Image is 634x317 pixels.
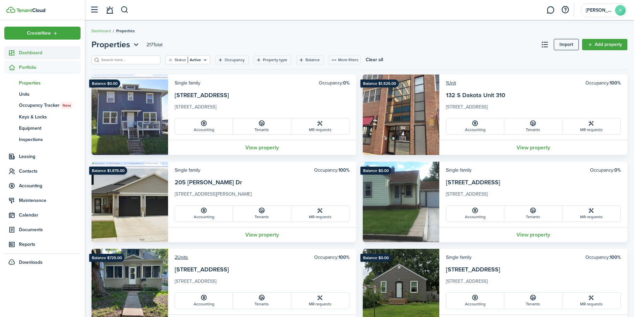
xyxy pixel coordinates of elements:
[19,226,81,233] span: Documents
[92,39,140,51] button: Open menu
[215,56,249,64] filter-tag: Open filter
[175,265,229,274] a: [STREET_ADDRESS]
[175,191,349,201] card-description: [STREET_ADDRESS][PERSON_NAME]
[4,46,81,59] a: Dashboard
[146,41,162,48] header-page-total: 217 Total
[439,140,627,155] a: View property
[306,57,320,63] filter-tag-label: Balance
[446,206,504,222] a: Accounting
[4,122,81,134] a: Equipment
[610,254,621,261] b: 100%
[168,227,356,242] a: View property
[363,162,439,242] img: Property avatar
[4,27,81,40] button: Open menu
[562,293,620,309] a: MR requests
[175,118,233,134] a: Accounting
[562,206,620,222] a: MR requests
[559,4,571,16] button: Open resource center
[19,182,81,189] span: Accounting
[175,206,233,222] a: Accounting
[19,125,81,132] span: Equipment
[19,113,81,120] span: Keys & Locks
[582,39,627,50] a: Add property
[296,56,324,64] filter-tag: Open filter
[89,79,120,87] ribbon: Balance $0.00
[439,227,627,242] a: View property
[175,278,349,288] card-description: [STREET_ADDRESS]
[554,39,579,50] a: Import
[175,103,349,114] card-description: [STREET_ADDRESS]
[175,167,200,174] card-header-left: Single family
[446,265,500,274] a: [STREET_ADDRESS]
[446,191,621,201] card-description: [STREET_ADDRESS]
[165,56,210,64] filter-tag: Open filter
[446,118,504,134] a: Accounting
[319,79,349,86] card-header-right: Occupancy:
[363,75,439,155] img: Property avatar
[314,167,349,174] card-header-right: Occupancy:
[27,31,51,36] span: Create New
[329,56,361,64] button: More filters
[446,91,505,99] a: 132 S Dakota Unit 310
[89,254,124,262] ribbon: Balance $725.00
[590,167,621,174] card-header-right: Occupancy:
[446,167,472,174] card-header-left: Single family
[100,57,158,63] input: Search here...
[92,39,140,51] button: Properties
[233,118,291,134] a: Tenants
[19,259,43,266] span: Downloads
[19,168,81,175] span: Contacts
[446,103,621,114] card-description: [STREET_ADDRESS]
[19,197,81,204] span: Maintenance
[89,167,127,175] ribbon: Balance $1,875.00
[610,79,621,86] b: 100%
[168,140,356,155] a: View property
[175,178,242,187] a: 205 [PERSON_NAME] Dr
[233,293,291,309] a: Tenants
[544,2,557,19] a: Messaging
[314,254,349,261] card-header-right: Occupancy:
[16,8,45,12] img: TenantCloud
[175,57,186,63] filter-tag-label: Status
[360,254,391,262] ribbon: Balance $0.00
[92,28,111,34] a: Dashboard
[585,254,621,261] card-header-right: Occupancy:
[360,167,391,175] ribbon: Balance $0.00
[168,57,173,63] button: Clear filter
[175,254,188,261] a: 2Units
[4,111,81,122] a: Keys & Locks
[175,79,200,86] card-header-left: Single family
[19,136,81,143] span: Inspections
[63,102,71,108] span: New
[504,293,562,309] a: Tenants
[291,206,349,222] a: MR requests
[562,118,620,134] a: MR requests
[19,153,81,160] span: Leasing
[446,79,456,86] a: 1Unit
[291,118,349,134] a: MR requests
[175,91,229,99] a: [STREET_ADDRESS]
[366,56,383,64] button: Clear all
[254,56,291,64] filter-tag: Open filter
[6,7,15,13] img: TenantCloud
[116,28,135,34] span: Properties
[19,49,81,56] span: Dashboard
[4,134,81,145] a: Inspections
[446,178,500,187] a: [STREET_ADDRESS]
[4,77,81,88] a: Properties
[92,39,130,51] span: Properties
[614,167,621,174] b: 0%
[233,206,291,222] a: Tenants
[504,206,562,222] a: Tenants
[615,5,626,16] avatar-text: K
[175,293,233,309] a: Accounting
[19,91,81,98] span: Units
[19,64,81,71] span: Portfolio
[360,79,399,87] ribbon: Balance $1,525.00
[120,4,129,16] button: Search
[88,4,101,16] button: Open sidebar
[103,2,116,19] a: Notifications
[504,118,562,134] a: Tenants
